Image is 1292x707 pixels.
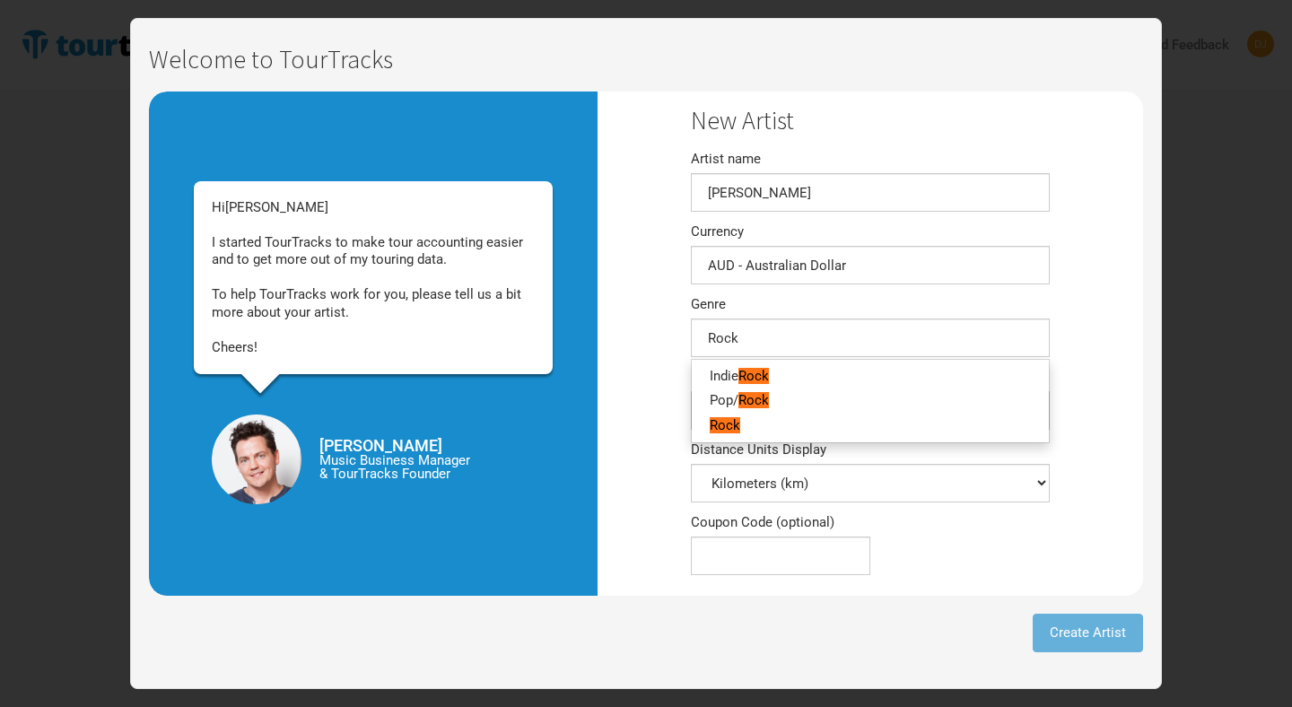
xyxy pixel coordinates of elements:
input: e.g. Bruce Springsteen [691,173,1050,212]
li: Indie Rock [692,364,1049,388]
a: IndieRock [692,364,1049,388]
a: Rock [692,414,1049,438]
button: Create Artist [1033,614,1143,652]
img: TH_HS_200x161px.png [204,415,316,554]
strong: [PERSON_NAME] [319,436,442,455]
span: [PERSON_NAME] [225,199,328,215]
span: Hi I started TourTracks to make tour accounting easier and to get more out of my touring data. To... [212,199,523,355]
mark: Rock [738,393,769,409]
h1: New Artist [691,107,1050,135]
mark: Rock [738,368,769,384]
label: Currency [691,225,744,239]
label: Artist name [691,153,761,166]
span: Indie [710,368,738,384]
label: Genre [691,298,726,311]
span: Create Artist [1050,624,1126,641]
span: Music Business Manager & TourTracks Founder [319,439,470,482]
a: Pop/Rock [692,389,1049,414]
label: Coupon Code (optional) [691,516,834,529]
mark: Rock [710,417,740,433]
h1: Welcome to TourTracks [149,46,1143,74]
span: Pop/ [710,393,738,409]
label: Distance Units Display [691,443,826,457]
